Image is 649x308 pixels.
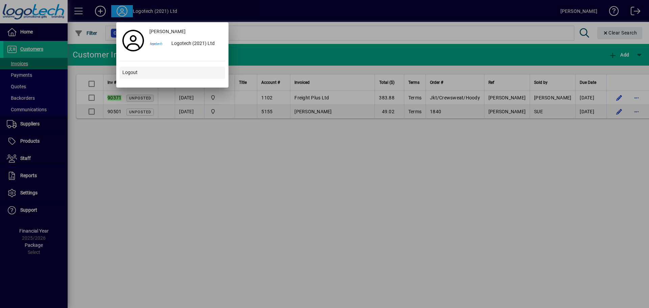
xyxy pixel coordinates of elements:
[149,28,186,35] span: [PERSON_NAME]
[166,38,225,50] div: Logotech (2021) Ltd
[147,26,225,38] a: [PERSON_NAME]
[122,69,138,76] span: Logout
[120,67,225,79] button: Logout
[147,38,225,50] button: Logotech (2021) Ltd
[120,34,147,47] a: Profile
